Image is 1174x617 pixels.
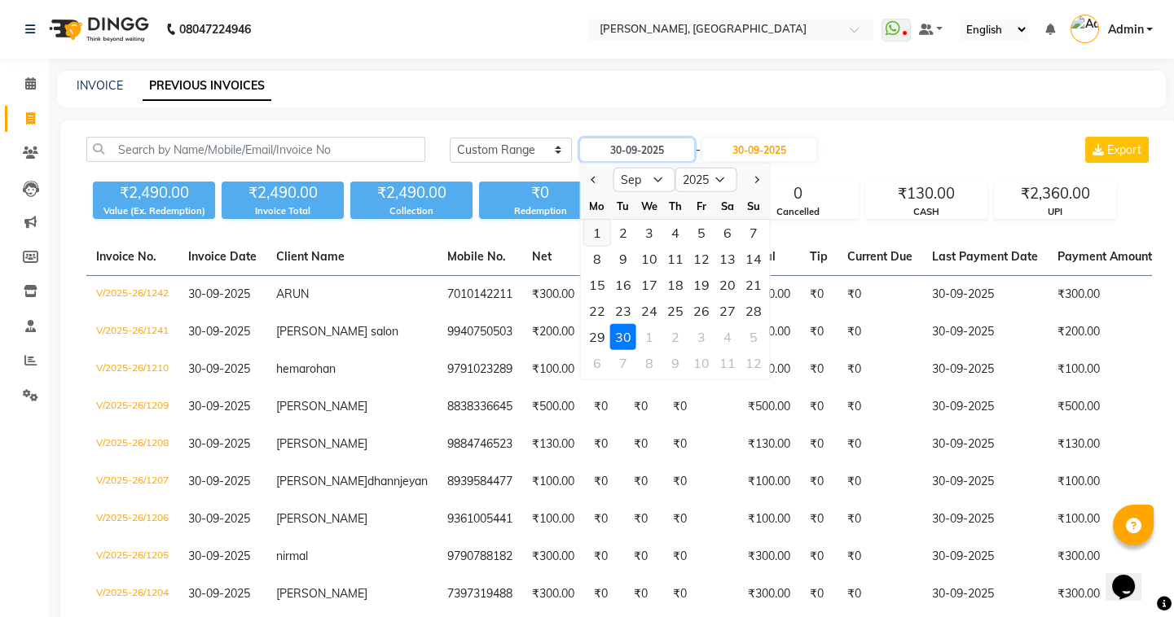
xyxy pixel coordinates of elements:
td: ₹0 [838,313,922,351]
span: 30-09-2025 [188,399,250,414]
td: 8939584477 [438,463,522,501]
div: 23 [610,298,636,324]
div: 1 [584,220,610,246]
div: CASH [866,205,987,219]
div: 0 [737,182,858,205]
td: ₹100.00 [738,501,800,538]
td: ₹100.00 [1048,463,1173,501]
div: 13 [715,246,741,272]
div: 21 [741,272,767,298]
div: Thursday, September 11, 2025 [662,246,688,272]
div: 1 [636,324,662,350]
td: ₹0 [800,501,838,538]
div: Invoice Total [222,204,344,218]
td: ₹0 [624,426,663,463]
td: V/2025-26/1205 [86,538,178,575]
td: ₹200.00 [1048,313,1173,351]
input: Search by Name/Mobile/Email/Invoice No [86,137,425,162]
td: ₹300.00 [1048,575,1173,613]
div: Cancelled [737,205,858,219]
td: 30-09-2025 [922,463,1048,501]
select: Select month [613,168,675,192]
div: 11 [662,246,688,272]
td: ₹0 [624,388,663,426]
div: 5 [688,220,715,246]
iframe: chat widget [1106,552,1158,601]
div: 25 [662,298,688,324]
td: ₹0 [663,501,738,538]
img: Admin [1071,15,1099,43]
div: Sunday, October 12, 2025 [741,350,767,376]
div: Monday, September 29, 2025 [584,324,610,350]
td: 9940750503 [438,313,522,351]
button: Export [1085,137,1149,163]
span: [PERSON_NAME] [276,474,367,488]
div: 27 [715,298,741,324]
div: 8 [584,246,610,272]
div: Sunday, September 14, 2025 [741,246,767,272]
div: Sunday, September 21, 2025 [741,272,767,298]
td: ₹0 [800,351,838,388]
div: Tuesday, September 16, 2025 [610,272,636,298]
td: ₹0 [838,538,922,575]
td: ₹0 [584,426,624,463]
td: 30-09-2025 [922,426,1048,463]
div: Tuesday, September 30, 2025 [610,324,636,350]
td: ₹0 [800,276,838,314]
div: Wednesday, September 3, 2025 [636,220,662,246]
div: 5 [741,324,767,350]
div: UPI [995,205,1115,219]
td: ₹0 [800,538,838,575]
td: ₹130.00 [1048,426,1173,463]
select: Select year [675,168,737,192]
div: 4 [662,220,688,246]
div: Value (Ex. Redemption) [93,204,215,218]
span: Invoice Date [188,249,257,264]
div: 6 [715,220,741,246]
td: ₹500.00 [1048,388,1173,426]
td: ₹300.00 [1048,538,1173,575]
div: 20 [715,272,741,298]
div: 7 [610,350,636,376]
td: ₹100.00 [522,501,584,538]
div: Monday, September 22, 2025 [584,298,610,324]
td: ₹0 [800,463,838,501]
div: Thursday, October 2, 2025 [662,324,688,350]
span: [PERSON_NAME] [276,399,367,414]
div: Mo [584,193,610,219]
td: ₹0 [800,388,838,426]
td: V/2025-26/1207 [86,463,178,501]
div: 2 [610,220,636,246]
span: Mobile No. [447,249,506,264]
td: ₹300.00 [522,575,584,613]
td: V/2025-26/1204 [86,575,178,613]
div: 4 [715,324,741,350]
td: ₹300.00 [738,538,800,575]
td: ₹0 [584,463,624,501]
td: 30-09-2025 [922,575,1048,613]
div: We [636,193,662,219]
div: Wednesday, October 8, 2025 [636,350,662,376]
td: ₹0 [838,276,922,314]
div: Thursday, September 4, 2025 [662,220,688,246]
span: [PERSON_NAME] salon [276,324,398,339]
div: 11 [715,350,741,376]
div: Th [662,193,688,219]
td: 30-09-2025 [922,538,1048,575]
a: PREVIOUS INVOICES [143,72,271,101]
span: dhannjeyan [367,474,428,488]
td: 9791023289 [438,351,522,388]
span: Client Name [276,249,345,264]
div: Monday, September 15, 2025 [584,272,610,298]
a: INVOICE [77,78,123,93]
td: ₹0 [838,463,922,501]
div: Sunday, September 28, 2025 [741,298,767,324]
td: ₹0 [624,463,663,501]
div: Tu [610,193,636,219]
div: ₹2,490.00 [93,182,215,204]
div: Friday, September 12, 2025 [688,246,715,272]
div: ₹2,490.00 [222,182,344,204]
div: Friday, October 3, 2025 [688,324,715,350]
td: V/2025-26/1206 [86,501,178,538]
td: ₹0 [838,388,922,426]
